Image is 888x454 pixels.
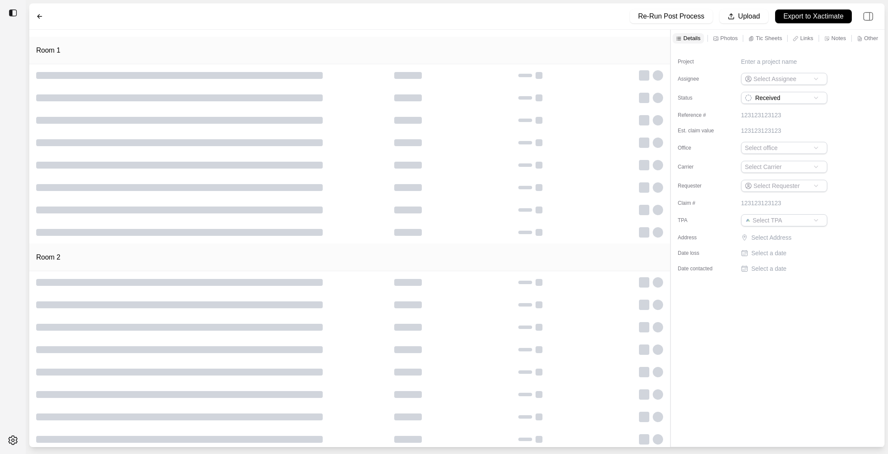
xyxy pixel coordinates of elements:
[678,250,721,257] label: Date loss
[678,200,721,207] label: Claim #
[832,34,846,42] p: Notes
[859,7,878,26] img: right-panel.svg
[678,217,721,224] label: TPA
[756,34,782,42] p: Tic Sheets
[738,12,760,22] p: Upload
[683,34,701,42] p: Details
[751,249,787,257] p: Select a date
[783,12,844,22] p: Export to Xactimate
[678,127,721,134] label: Est. claim value
[9,9,17,17] img: toggle sidebar
[678,234,721,241] label: Address
[741,111,781,119] p: 123123123123
[678,58,721,65] label: Project
[800,34,813,42] p: Links
[751,264,787,273] p: Select a date
[638,12,704,22] p: Re-Run Post Process
[630,9,713,23] button: Re-Run Post Process
[775,9,852,23] button: Export to Xactimate
[741,126,781,135] p: 123123123123
[741,199,781,207] p: 123123123123
[678,163,721,170] label: Carrier
[751,233,829,242] p: Select Address
[720,9,768,23] button: Upload
[36,45,60,56] h1: Room 1
[678,94,721,101] label: Status
[678,75,721,82] label: Assignee
[720,34,738,42] p: Photos
[678,265,721,272] label: Date contacted
[864,34,879,42] p: Other
[36,252,60,263] h1: Room 2
[678,112,721,119] label: Reference #
[678,144,721,151] label: Office
[678,182,721,189] label: Requester
[741,57,797,66] p: Enter a project name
